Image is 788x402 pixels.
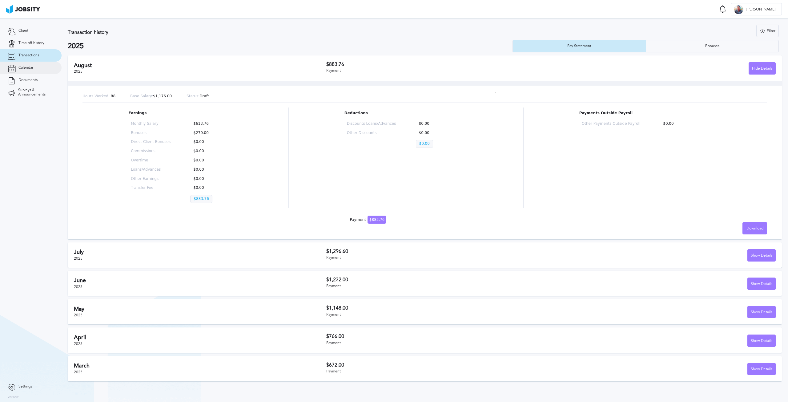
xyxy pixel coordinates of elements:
button: Show Details [747,363,776,375]
p: Payments Outside Payroll [579,111,721,116]
p: Other Payments Outside Payroll [582,122,640,126]
span: 2025 [74,313,82,317]
span: 2025 [74,256,82,261]
span: Download [746,226,763,231]
div: Payment [326,256,551,260]
p: Direct Client Bonuses [131,140,171,144]
h3: $1,232.00 [326,277,551,282]
button: Filter [756,25,779,37]
h3: $1,148.00 [326,305,551,311]
h2: March [74,363,326,369]
button: Show Details [747,335,776,347]
div: Payment [326,369,551,374]
img: ab4bad089aa723f57921c736e9817d99.png [6,5,40,14]
div: Show Details [748,363,775,376]
div: Payment [326,341,551,345]
h2: July [74,249,326,255]
div: Pay Statement [564,44,594,48]
span: 2025 [74,370,82,374]
p: Other Earnings [131,177,171,181]
div: Payment [326,69,551,73]
p: $270.00 [190,131,230,135]
div: Show Details [748,250,775,262]
p: $0.00 [190,140,230,144]
p: $0.00 [416,131,465,135]
h2: April [74,334,326,341]
span: 2025 [74,69,82,74]
span: 2025 [74,285,82,289]
div: Hide Details [749,63,775,75]
p: Draft [187,94,209,99]
h3: $883.76 [326,62,551,67]
div: Payment [326,313,551,317]
p: $0.00 [416,122,465,126]
p: $0.00 [416,140,433,148]
button: Pay Statement [513,40,646,52]
span: Hours Worked: [82,94,110,98]
span: Documents [18,78,38,82]
h2: June [74,277,326,284]
div: Payment [326,284,551,288]
span: Surveys & Announcements [18,88,54,97]
h2: May [74,306,326,312]
div: Show Details [748,335,775,347]
span: Client [18,29,28,33]
p: $0.00 [660,122,718,126]
span: 2025 [74,342,82,346]
button: Show Details [747,306,776,318]
p: Overtime [131,158,171,163]
button: Hide Details [749,62,776,75]
span: Status: [187,94,199,98]
button: Download [742,222,767,234]
p: Discounts Loans/Advances [347,122,396,126]
label: Version: [8,396,19,399]
h3: Transaction history [68,30,457,35]
p: $0.00 [190,177,230,181]
p: Deductions [344,111,467,116]
span: Settings [18,384,32,389]
p: Monthly Salary [131,122,171,126]
div: K [734,5,743,14]
p: 88 [82,94,115,99]
button: Bonuses [646,40,779,52]
p: Bonuses [131,131,171,135]
button: Show Details [747,278,776,290]
p: Other Discounts [347,131,396,135]
span: Transactions [18,53,39,58]
p: $613.76 [190,122,230,126]
h3: $1,296.60 [326,249,551,254]
p: Earnings [128,111,232,116]
p: $0.00 [190,149,230,153]
p: $1,176.00 [130,94,172,99]
button: Show Details [747,249,776,262]
div: Payment [350,218,387,222]
button: K[PERSON_NAME] [731,3,782,15]
p: $0.00 [190,158,230,163]
p: $0.00 [190,168,230,172]
h2: August [74,62,326,69]
span: [PERSON_NAME] [743,7,778,12]
p: Commissions [131,149,171,153]
h2: 2025 [68,42,513,51]
p: $883.76 [190,195,212,203]
p: $0.00 [190,186,230,190]
span: Time off history [18,41,44,45]
h3: $672.00 [326,362,551,368]
span: Calendar [18,66,33,70]
p: Loans/Advances [131,168,171,172]
h3: $766.00 [326,334,551,339]
div: Bonuses [702,44,722,48]
p: Transfer Fee [131,186,171,190]
div: Show Details [748,278,775,290]
span: $883.76 [368,216,387,224]
span: Base Salary: [130,94,153,98]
